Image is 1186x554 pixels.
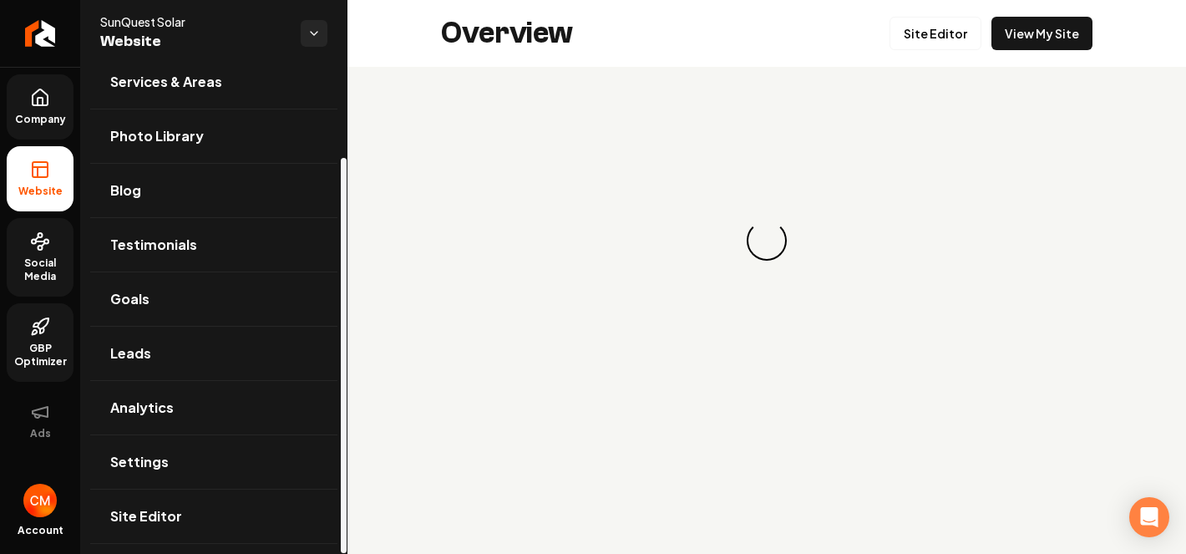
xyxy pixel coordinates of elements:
[110,235,197,255] span: Testimonials
[441,17,573,50] h2: Overview
[90,381,337,435] a: Analytics
[90,164,337,217] a: Blog
[90,272,337,326] a: Goals
[110,289,150,309] span: Goals
[90,490,337,543] a: Site Editor
[7,218,73,297] a: Social Media
[7,389,73,454] button: Ads
[110,126,204,146] span: Photo Library
[12,185,69,198] span: Website
[110,72,222,92] span: Services & Areas
[90,109,337,163] a: Photo Library
[90,55,337,109] a: Services & Areas
[110,506,182,526] span: Site Editor
[740,214,793,267] div: Loading
[100,30,287,53] span: Website
[110,398,174,418] span: Analytics
[7,74,73,140] a: Company
[7,342,73,368] span: GBP Optimizer
[90,327,337,380] a: Leads
[110,180,141,201] span: Blog
[23,484,57,517] img: cletus mathurin
[100,13,287,30] span: SunQuest Solar
[110,343,151,363] span: Leads
[90,435,337,489] a: Settings
[7,257,73,283] span: Social Media
[25,20,56,47] img: Rebolt Logo
[889,17,981,50] a: Site Editor
[991,17,1092,50] a: View My Site
[23,484,57,517] button: Open user button
[8,113,73,126] span: Company
[1129,497,1169,537] div: Open Intercom Messenger
[7,303,73,382] a: GBP Optimizer
[110,452,169,472] span: Settings
[90,218,337,272] a: Testimonials
[18,524,63,537] span: Account
[23,427,58,440] span: Ads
